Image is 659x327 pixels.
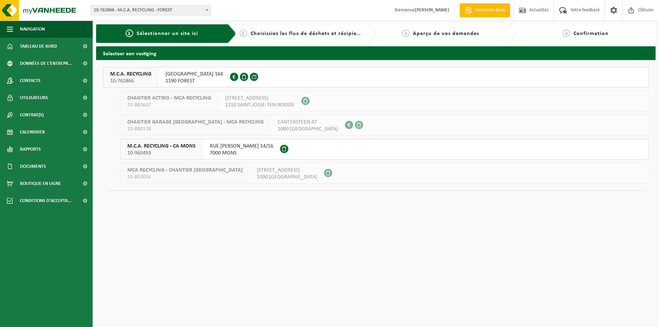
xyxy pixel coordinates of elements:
span: Choisissiez les flux de déchets et récipients [251,31,365,36]
span: Données de l'entrepr... [20,55,72,72]
span: MCA RECYCLING - CHANTIER [GEOGRAPHIC_DATA] [127,167,243,174]
span: 1 [126,30,133,37]
span: Utilisateurs [20,89,48,106]
span: 7000 MONS [210,150,273,156]
span: Documents [20,158,46,175]
span: CHANTIER ACTIRIS - MCA RECYCLING [127,95,211,102]
span: 10-960493 [127,150,196,156]
span: 1000 [GEOGRAPHIC_DATA] [278,126,338,132]
span: 10-882607 [127,102,211,108]
span: M.C.A. RECYCLING [110,71,151,78]
span: 1210 SAINT-JOSSE-TEN-NOODE [225,102,294,108]
span: 1000 [GEOGRAPHIC_DATA] [257,174,317,180]
span: Calendrier [20,124,45,141]
span: 2 [240,30,247,37]
span: 1190 FOREST [165,78,223,84]
span: Conditions d'accepta... [20,192,72,209]
button: M.C.A. RECYCLING - CA MONS 10-960493 RUE [PERSON_NAME] 14/167000 MONS [120,139,649,160]
span: Demande devis [474,7,507,14]
span: 3 [402,30,409,37]
span: CANTERSTEEN 47 [278,119,338,126]
span: CHANTIER GARAGE [GEOGRAPHIC_DATA] - MCA RECYCLING [127,119,264,126]
span: Tableau de bord [20,38,57,55]
span: 10-880178 [127,126,264,132]
span: [STREET_ADDRESS] [257,167,317,174]
span: RUE [PERSON_NAME] 14/16 [210,143,273,150]
span: Boutique en ligne [20,175,61,192]
span: 4 [563,30,570,37]
h2: Selecteer een vestiging [96,46,656,60]
a: Demande devis [460,3,510,17]
span: Contacts [20,72,41,89]
span: Rapports [20,141,41,158]
span: M.C.A. RECYCLING - CA MONS [127,143,196,150]
button: M.C.A. RECYCLING 10-762866 [GEOGRAPHIC_DATA] 1641190 FOREST [103,67,649,87]
span: 10-762866 [110,78,151,84]
span: 10-762866 - M.C.A. RECYCLING - FOREST [91,5,211,15]
span: Confirmation [574,31,609,36]
strong: [PERSON_NAME] [415,8,449,13]
span: Sélectionner un site ici [137,31,198,36]
span: [STREET_ADDRESS] [225,95,294,102]
span: [GEOGRAPHIC_DATA] 164 [165,71,223,78]
span: Contrat(s) [20,106,44,124]
span: 10-853034 [127,174,243,180]
span: Aperçu de vos demandes [413,31,479,36]
span: Navigation [20,21,45,38]
span: 10-762866 - M.C.A. RECYCLING - FOREST [91,5,210,15]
